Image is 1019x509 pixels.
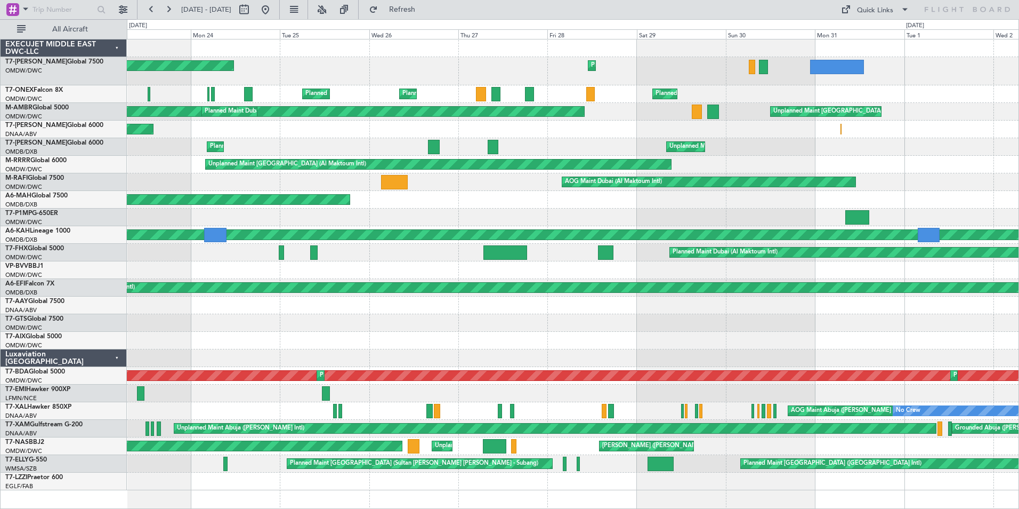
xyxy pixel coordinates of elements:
[5,465,37,473] a: WMSA/SZB
[5,474,27,481] span: T7-LZZI
[5,140,67,146] span: T7-[PERSON_NAME]
[5,298,64,305] a: T7-AAYGlobal 7500
[5,59,103,65] a: T7-[PERSON_NAME]Global 7500
[591,58,696,74] div: Planned Maint Dubai (Al Maktoum Intl)
[5,439,29,446] span: T7-NAS
[5,394,37,402] a: LFMN/NCE
[320,368,425,384] div: Planned Maint Dubai (Al Maktoum Intl)
[5,148,37,156] a: OMDB/DXB
[726,29,815,39] div: Sun 30
[637,29,726,39] div: Sat 29
[5,298,28,305] span: T7-AAY
[5,253,42,261] a: OMDW/DWC
[5,263,44,269] a: VP-BVVBBJ1
[5,482,33,490] a: EGLF/FAB
[5,333,26,340] span: T7-AIX
[5,430,37,438] a: DNAA/ABV
[5,369,65,375] a: T7-BDAGlobal 5000
[5,218,42,226] a: OMDW/DWC
[5,228,70,234] a: A6-KAHLineage 1000
[5,404,71,410] a: T7-XALHawker 850XP
[5,421,30,428] span: T7-XAM
[205,104,310,120] div: Planned Maint Dubai (Al Maktoum Intl)
[458,29,547,39] div: Thu 27
[5,271,42,279] a: OMDW/DWC
[5,113,42,121] a: OMDW/DWC
[435,438,556,454] div: Unplanned Maint Jeddah ([PERSON_NAME])
[5,369,29,375] span: T7-BDA
[5,245,64,252] a: T7-FHXGlobal 5000
[5,95,42,103] a: OMDW/DWC
[5,59,67,65] span: T7-[PERSON_NAME]
[791,403,903,419] div: AOG Maint Abuja ([PERSON_NAME] Intl)
[5,175,28,181] span: M-RAFI
[5,377,42,385] a: OMDW/DWC
[280,29,369,39] div: Tue 25
[5,457,47,463] a: T7-ELLYG-550
[773,104,931,120] div: Unplanned Maint [GEOGRAPHIC_DATA] (Al Maktoum Intl)
[5,210,32,217] span: T7-P1MP
[5,289,37,297] a: OMDB/DXB
[5,193,68,199] a: A6-MAHGlobal 7500
[896,403,920,419] div: No Crew
[191,29,280,39] div: Mon 24
[5,281,25,287] span: A6-EFI
[5,87,63,93] a: T7-ONEXFalcon 8X
[33,2,94,18] input: Trip Number
[5,175,64,181] a: M-RAFIGlobal 7500
[673,244,778,260] div: Planned Maint Dubai (Al Maktoum Intl)
[5,281,54,287] a: A6-EFIFalcon 7X
[5,122,103,129] a: T7-[PERSON_NAME]Global 6000
[5,474,63,481] a: T7-LZZIPraetor 600
[5,122,67,129] span: T7-[PERSON_NAME]
[129,21,147,30] div: [DATE]
[208,156,366,172] div: Unplanned Maint [GEOGRAPHIC_DATA] (Al Maktoum Intl)
[669,139,855,155] div: Unplanned Maint [GEOGRAPHIC_DATA] ([GEOGRAPHIC_DATA] Intl)
[5,316,27,322] span: T7-GTS
[12,21,116,38] button: All Aircraft
[857,5,893,16] div: Quick Links
[5,245,28,252] span: T7-FHX
[5,324,42,332] a: OMDW/DWC
[5,386,70,393] a: T7-EMIHawker 900XP
[5,201,37,209] a: OMDB/DXB
[364,1,428,18] button: Refresh
[906,21,924,30] div: [DATE]
[602,438,714,454] div: [PERSON_NAME] ([PERSON_NAME] Intl)
[290,456,538,472] div: Planned Maint [GEOGRAPHIC_DATA] (Sultan [PERSON_NAME] [PERSON_NAME] - Subang)
[656,86,761,102] div: Planned Maint Dubai (Al Maktoum Intl)
[815,29,904,39] div: Mon 31
[28,26,112,33] span: All Aircraft
[369,29,458,39] div: Wed 26
[5,105,69,111] a: M-AMBRGlobal 5000
[210,139,388,155] div: Planned Maint [GEOGRAPHIC_DATA] ([GEOGRAPHIC_DATA] Intl)
[547,29,636,39] div: Fri 28
[5,210,58,217] a: T7-P1MPG-650ER
[904,29,993,39] div: Tue 1
[5,157,67,164] a: M-RRRRGlobal 6000
[5,105,33,111] span: M-AMBR
[5,316,63,322] a: T7-GTSGlobal 7500
[5,341,42,349] a: OMDW/DWC
[5,140,103,146] a: T7-[PERSON_NAME]Global 6000
[5,165,42,173] a: OMDW/DWC
[5,412,37,420] a: DNAA/ABV
[177,420,304,436] div: Unplanned Maint Abuja ([PERSON_NAME] Intl)
[5,306,37,314] a: DNAA/ABV
[5,404,27,410] span: T7-XAL
[5,457,29,463] span: T7-ELLY
[102,29,191,39] div: Sun 23
[380,6,425,13] span: Refresh
[5,421,83,428] a: T7-XAMGulfstream G-200
[5,67,42,75] a: OMDW/DWC
[5,130,37,138] a: DNAA/ABV
[5,386,26,393] span: T7-EMI
[565,174,662,190] div: AOG Maint Dubai (Al Maktoum Intl)
[5,447,42,455] a: OMDW/DWC
[181,5,231,14] span: [DATE] - [DATE]
[5,439,44,446] a: T7-NASBBJ2
[5,193,31,199] span: A6-MAH
[743,456,921,472] div: Planned Maint [GEOGRAPHIC_DATA] ([GEOGRAPHIC_DATA] Intl)
[5,236,37,244] a: OMDB/DXB
[5,333,62,340] a: T7-AIXGlobal 5000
